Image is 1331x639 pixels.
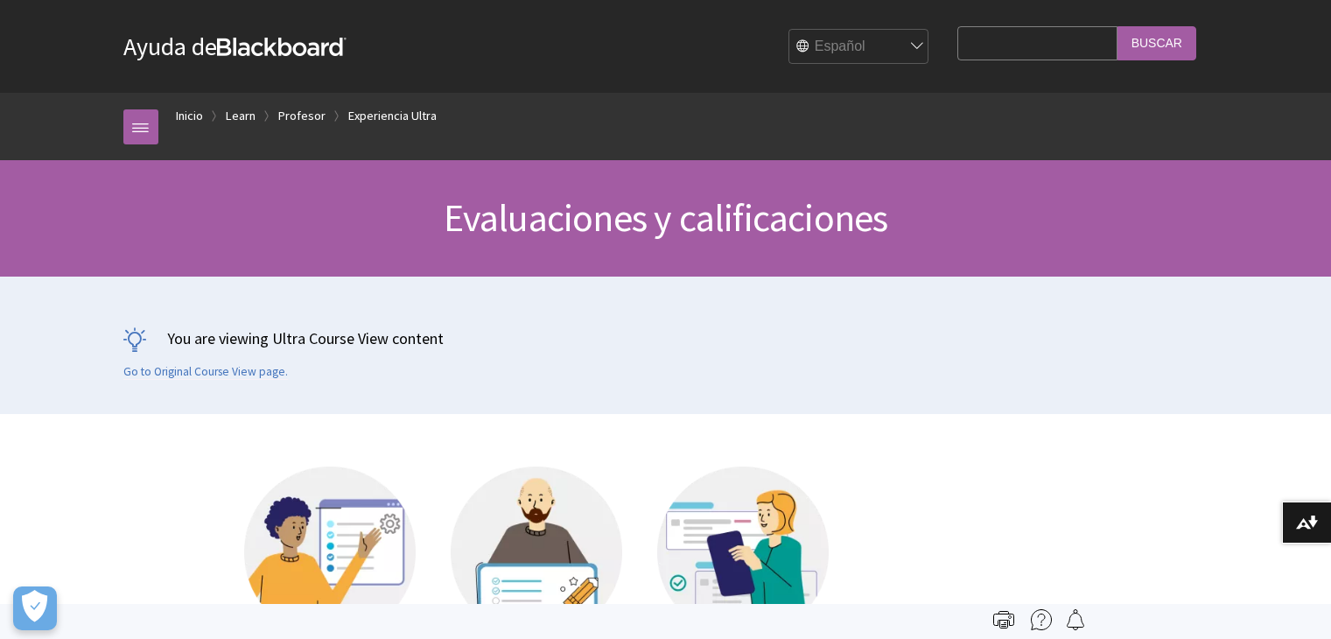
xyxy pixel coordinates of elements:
a: Go to Original Course View page. [123,364,288,380]
a: Inicio [176,105,203,127]
span: Evaluaciones y calificaciones [444,193,888,242]
select: Site Language Selector [789,30,929,65]
strong: Blackboard [217,38,347,56]
a: Experiencia Ultra [348,105,437,127]
p: You are viewing Ultra Course View content [123,327,1208,349]
img: Follow this page [1065,609,1086,630]
img: Dibujo de una persona con un dispositivo móvil y pantallas de informes que se muestran detrás. [657,467,829,638]
a: Ayuda deBlackboard [123,31,347,62]
img: Print [993,609,1014,630]
img: More help [1031,609,1052,630]
input: Buscar [1117,26,1196,60]
button: Abrir preferencias [13,586,57,630]
img: Dibujo de una persona detrás de una pantalla con un ícono de lápiz. [451,467,622,638]
img: Dibujo de una persona frente a una pantalla con un ícono de configuración. [244,467,416,638]
a: Profesor [278,105,326,127]
a: Learn [226,105,256,127]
